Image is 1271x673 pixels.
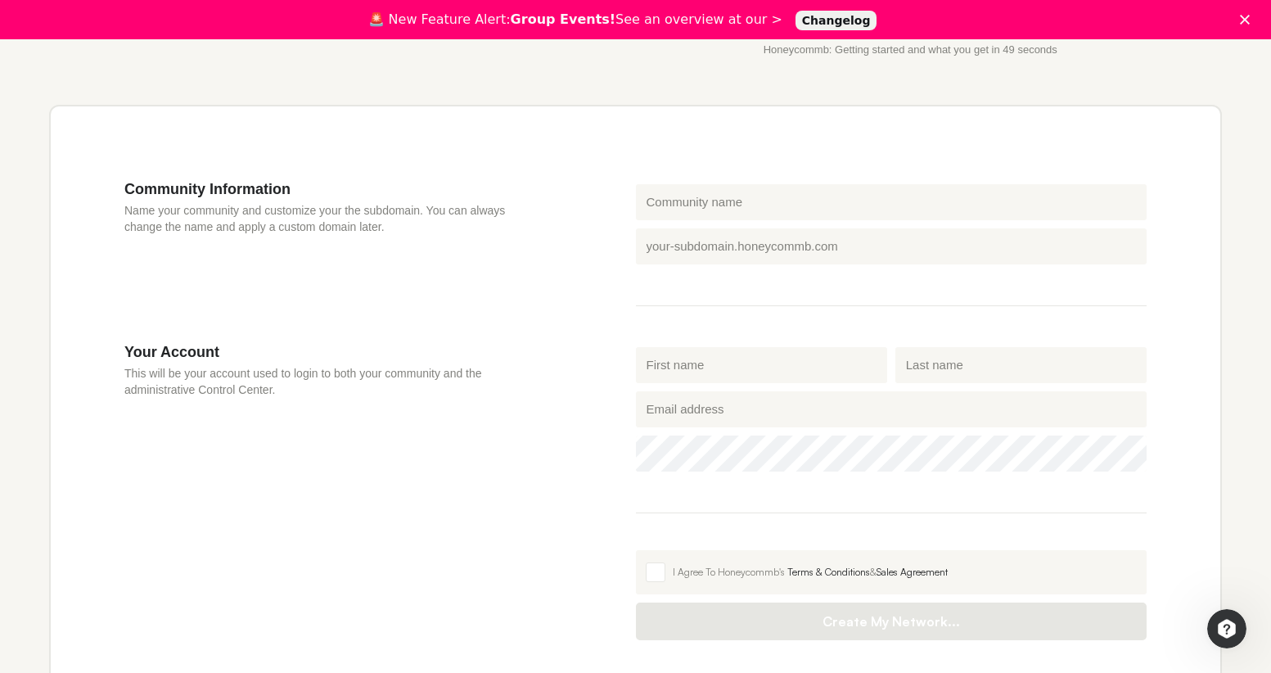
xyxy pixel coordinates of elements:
[895,347,1147,383] input: Last name
[652,613,1131,630] span: Create My Network...
[877,566,948,578] a: Sales Agreement
[1240,15,1256,25] div: Close
[636,603,1147,640] button: Create My Network...
[636,184,1147,220] input: Community name
[796,11,877,30] a: Changelog
[368,11,782,28] div: 🚨 New Feature Alert: See an overview at our >
[636,391,1147,427] input: Email address
[787,566,870,578] a: Terms & Conditions
[124,202,538,235] p: Name your community and customize your the subdomain. You can always change the name and apply a ...
[124,180,538,198] h3: Community Information
[124,343,538,361] h3: Your Account
[1207,609,1246,648] iframe: Intercom live chat
[673,44,1149,56] p: Honeycommb: Getting started and what you get in 49 seconds
[124,365,538,398] p: This will be your account used to login to both your community and the administrative Control Cen...
[673,565,1138,580] div: I Agree To Honeycommb's &
[636,347,887,383] input: First name
[636,228,1147,264] input: your-subdomain.honeycommb.com
[511,11,616,27] b: Group Events!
